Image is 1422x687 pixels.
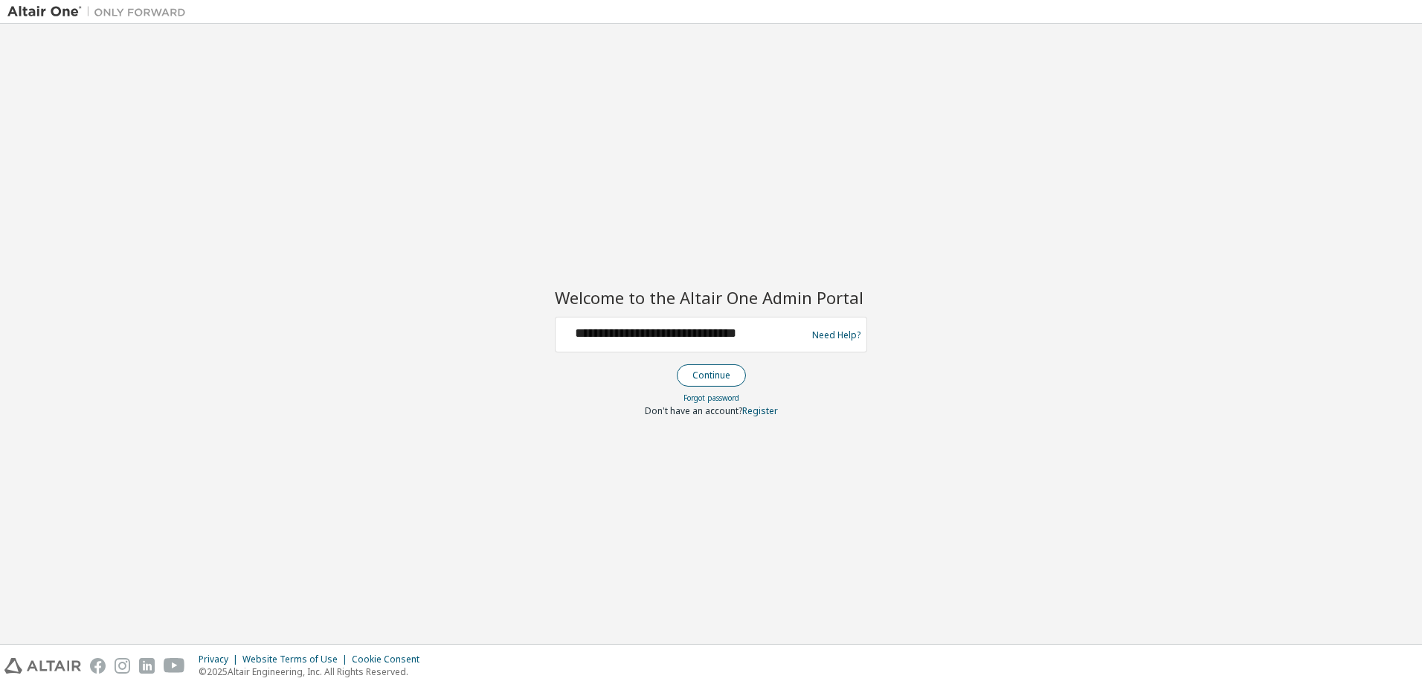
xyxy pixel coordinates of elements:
[645,404,742,417] span: Don't have an account?
[199,665,428,678] p: © 2025 Altair Engineering, Inc. All Rights Reserved.
[683,393,739,403] a: Forgot password
[742,404,778,417] a: Register
[352,654,428,665] div: Cookie Consent
[4,658,81,674] img: altair_logo.svg
[555,287,867,308] h2: Welcome to the Altair One Admin Portal
[677,364,746,387] button: Continue
[7,4,193,19] img: Altair One
[164,658,185,674] img: youtube.svg
[242,654,352,665] div: Website Terms of Use
[139,658,155,674] img: linkedin.svg
[115,658,130,674] img: instagram.svg
[199,654,242,665] div: Privacy
[90,658,106,674] img: facebook.svg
